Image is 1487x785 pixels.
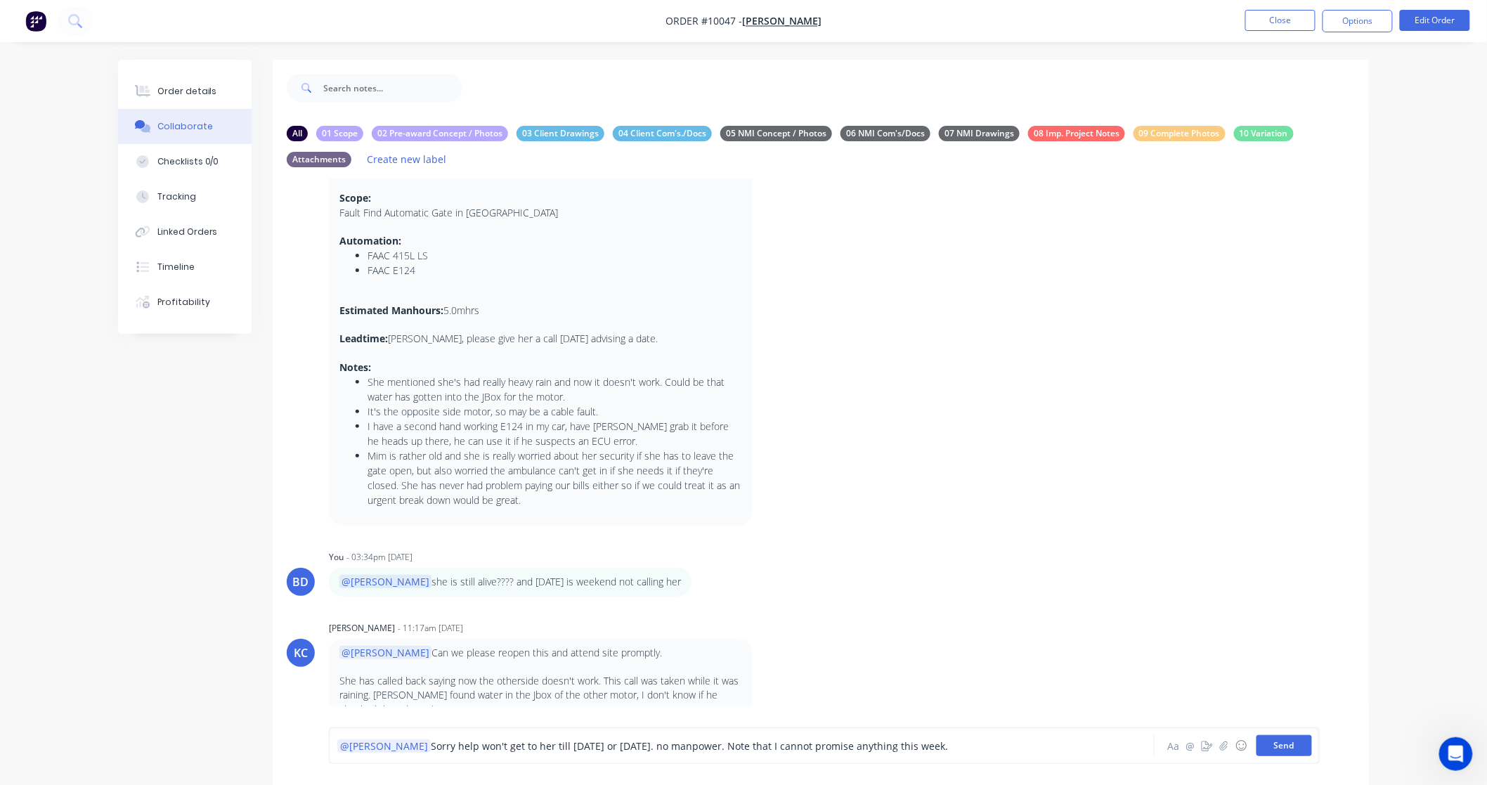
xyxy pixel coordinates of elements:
iframe: Intercom live chat [1439,737,1473,771]
button: Timeline [118,249,252,285]
span: @[PERSON_NAME] [340,739,428,753]
strong: Automation: [339,234,401,247]
strong: Estimated Manhours: [339,304,443,317]
a: [PERSON_NAME] [742,15,822,28]
div: You [329,551,344,564]
button: Close [1245,10,1316,31]
div: Send us a messageWe'll be back online in 2 hours [14,247,267,300]
div: Factory Weekly Updates - [DATE] [29,421,227,436]
div: Profitability [157,296,210,309]
span: News [162,474,189,484]
button: @ [1182,737,1199,754]
button: Send [1257,735,1312,756]
div: - 11:17am [DATE] [398,622,463,635]
img: logo [28,27,112,49]
button: Edit Order [1400,10,1470,31]
button: Linked Orders [118,214,252,249]
strong: Scope: [339,191,371,205]
div: Recent messageProfile image for MaricarGood on you — thanks for the update! Let me know if you ne... [14,166,267,240]
div: Send us a message [29,259,235,273]
div: Attachments [287,152,351,167]
img: Factory [25,11,46,32]
button: Help [211,439,281,495]
div: 10 Variation [1234,126,1294,141]
button: ☺ [1233,737,1249,754]
div: 06 NMI Com's/Docs [840,126,930,141]
p: Can we please reopen this and attend site promptly. [339,646,742,660]
span: Messages [82,474,130,484]
p: She has called back saying now the otherside doesn't work. This call was taken while it was raini... [339,674,742,717]
div: Order details [157,85,217,98]
div: Recent message [29,178,252,193]
div: Checklists 0/0 [157,155,219,168]
div: Close [242,22,267,48]
span: Good on you — thanks for the update! Let me know if you need anything else. [63,200,449,211]
div: Tracking [157,190,196,203]
div: We'll be back online in 2 hours [29,273,235,288]
button: Messages [70,439,141,495]
button: Create new label [360,150,454,169]
div: 04 Client Com's./Docs [613,126,712,141]
p: she is still alive???? and [DATE] is weekend not calling her [339,575,681,589]
strong: Notes: [339,361,371,374]
div: 08 Imp. Project Notes [1028,126,1125,141]
div: KC [294,644,308,661]
button: Options [1323,10,1393,32]
div: [PERSON_NAME] [329,622,395,635]
img: Profile image for Maricar [29,199,57,227]
p: 5.0mhrs [339,304,742,318]
div: New feature [29,397,98,413]
div: - 03:34pm [DATE] [346,551,413,564]
li: Mim is rather old and she is really worried about her security if she has to leave the gate open,... [368,448,742,507]
button: Checklists 0/0 [118,144,252,179]
div: All [287,126,308,141]
div: 02 Pre-award Concept / Photos [372,126,508,141]
div: • [DATE] [102,213,141,228]
p: Fault Find Automatic Gate in [GEOGRAPHIC_DATA] [339,206,742,220]
span: @[PERSON_NAME] [339,646,431,659]
button: Collaborate [118,109,252,144]
li: FAAC 415L LS [368,248,742,263]
button: Profitability [118,285,252,320]
div: 07 NMI Drawings [939,126,1020,141]
li: FAAC E124 [368,263,742,278]
li: It's the opposite side motor, so may be a cable fault. [368,404,742,419]
span: Help [235,474,257,484]
p: [PERSON_NAME], please give her a call [DATE] advising a date. [339,332,742,346]
button: Tracking [118,179,252,214]
span: @[PERSON_NAME] [339,575,431,588]
button: Aa [1165,737,1182,754]
div: Improvement [103,397,178,413]
div: 09 Complete Photos [1134,126,1226,141]
button: Order details [118,74,252,109]
div: Linked Orders [157,226,218,238]
button: Share it with us [29,339,252,368]
span: Home [19,474,51,484]
input: Search notes... [323,74,462,102]
div: Maricar [63,213,99,228]
span: Order #10047 - [665,15,742,28]
span: Sorry help won't get to her till [DATE] or [DATE]. no manpower. Note that I cannot promise anythi... [431,739,948,753]
div: BD [293,573,309,590]
h2: Have an idea or feature request? [29,319,252,334]
p: Hi [PERSON_NAME] [28,100,253,124]
div: New featureImprovementFactory Weekly Updates - [DATE] [14,385,267,465]
li: I have a second hand working E124 in my car, have [PERSON_NAME] grab it before he heads up there,... [368,419,742,448]
div: 05 NMI Concept / Photos [720,126,832,141]
div: 01 Scope [316,126,363,141]
li: She mentioned she's had really heavy rain and now it doesn't work. Could be that water has gotten... [368,375,742,404]
div: Collaborate [157,120,213,133]
p: How can we help? [28,124,253,148]
div: Timeline [157,261,195,273]
div: 03 Client Drawings [517,126,604,141]
strong: Leadtime: [339,332,388,345]
button: News [141,439,211,495]
div: Profile image for MaricarGood on you — thanks for the update! Let me know if you need anything el... [15,187,266,239]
